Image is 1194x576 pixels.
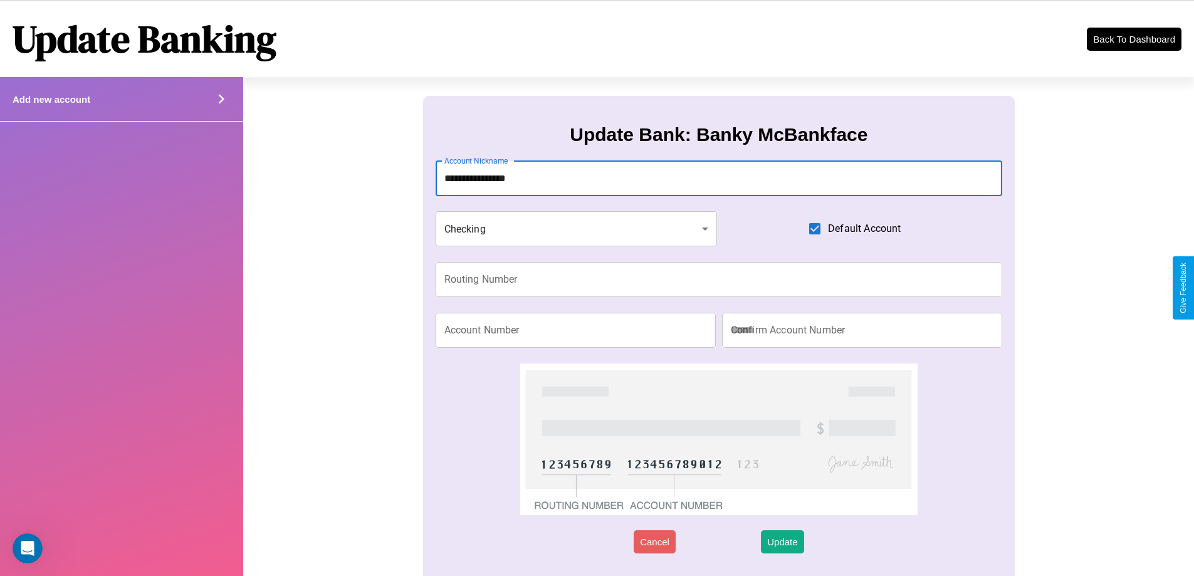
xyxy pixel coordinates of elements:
label: Account Nickname [444,155,508,166]
iframe: Intercom live chat [13,533,43,563]
div: Checking [436,211,718,246]
h1: Update Banking [13,13,276,65]
button: Update [761,530,804,553]
span: Default Account [828,221,901,236]
button: Back To Dashboard [1087,28,1181,51]
h3: Update Bank: Banky McBankface [570,124,867,145]
div: Give Feedback [1179,263,1188,313]
button: Cancel [634,530,676,553]
h4: Add new account [13,94,90,105]
img: check [520,364,917,515]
